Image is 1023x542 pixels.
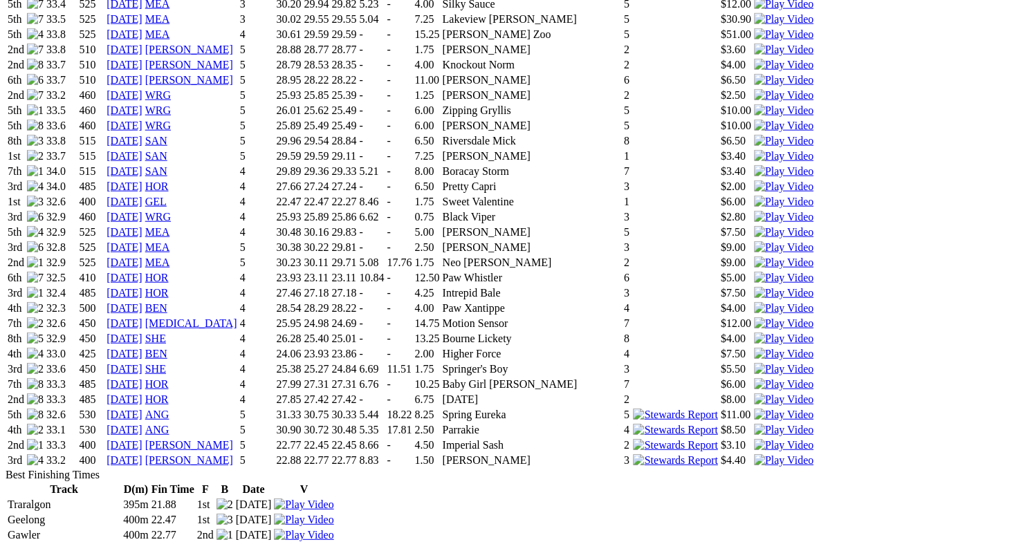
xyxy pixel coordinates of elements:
[79,119,105,133] td: 460
[145,74,233,86] a: [PERSON_NAME]
[754,317,813,329] a: Watch Replay on Watchdog
[239,119,275,133] td: 5
[754,13,813,26] img: Play Video
[216,529,233,541] img: 1
[145,89,171,101] a: WRG
[27,378,44,391] img: 8
[7,73,25,87] td: 6th
[623,58,632,72] td: 2
[754,272,813,283] a: Watch Replay on Watchdog
[107,317,142,329] a: [DATE]
[720,28,752,41] td: $51.00
[754,241,813,254] img: Play Video
[303,43,329,57] td: 28.77
[79,12,105,26] td: 525
[107,180,142,192] a: [DATE]
[27,165,44,178] img: 1
[107,150,142,162] a: [DATE]
[27,363,44,375] img: 2
[27,241,44,254] img: 6
[27,226,44,239] img: 4
[145,424,169,436] a: ANG
[145,104,171,116] a: WRG
[414,134,440,148] td: 6.50
[754,196,813,208] img: Play Video
[274,529,333,541] img: Play Video
[7,28,25,41] td: 5th
[414,119,440,133] td: 6.00
[754,424,813,436] img: Play Video
[145,378,169,390] a: HOR
[27,89,44,102] img: 7
[27,256,44,269] img: 1
[303,119,329,133] td: 25.49
[441,58,621,72] td: Knockout Norm
[754,409,813,420] a: View replay
[46,119,77,133] td: 33.6
[633,439,717,451] img: Stewards Report
[145,333,166,344] a: SHE
[441,43,621,57] td: [PERSON_NAME]
[27,211,44,223] img: 6
[107,226,142,238] a: [DATE]
[754,120,813,132] img: Play Video
[754,348,813,359] a: Watch Replay on Watchdog
[107,378,142,390] a: [DATE]
[107,256,142,268] a: [DATE]
[107,89,142,101] a: [DATE]
[145,439,233,451] a: [PERSON_NAME]
[27,393,44,406] img: 8
[633,409,717,421] img: Stewards Report
[754,196,813,207] a: Watch Replay on Watchdog
[754,226,813,239] img: Play Video
[145,135,167,147] a: SAN
[754,378,813,390] a: Watch Replay on Watchdog
[274,498,333,511] img: Play Video
[145,363,166,375] a: SHE
[107,424,142,436] a: [DATE]
[7,119,25,133] td: 5th
[754,333,813,344] a: Watch Replay on Watchdog
[331,119,357,133] td: 25.49
[754,74,813,86] img: Play Video
[107,135,142,147] a: [DATE]
[441,73,621,87] td: [PERSON_NAME]
[358,134,385,148] td: -
[27,272,44,284] img: 7
[754,454,813,466] a: View replay
[754,393,813,406] img: Play Video
[754,272,813,284] img: Play Video
[303,134,329,148] td: 29.54
[275,73,302,87] td: 28.95
[414,104,440,118] td: 6.00
[46,12,77,26] td: 33.5
[754,241,813,253] a: Watch Replay on Watchdog
[275,134,302,148] td: 29.96
[754,165,813,177] a: Watch Replay on Watchdog
[239,12,275,26] td: 3
[754,348,813,360] img: Play Video
[107,120,142,131] a: [DATE]
[754,439,813,451] a: View replay
[145,454,233,466] a: [PERSON_NAME]
[358,12,385,26] td: 5.04
[414,88,440,102] td: 1.25
[358,104,385,118] td: -
[107,28,142,40] a: [DATE]
[754,256,813,269] img: Play Video
[358,43,385,57] td: -
[754,59,813,71] img: Play Video
[107,13,142,25] a: [DATE]
[386,119,412,133] td: -
[145,409,169,420] a: ANG
[239,104,275,118] td: 5
[216,514,233,526] img: 3
[331,104,357,118] td: 25.49
[275,119,302,133] td: 25.89
[275,43,302,57] td: 28.88
[331,12,357,26] td: 29.55
[239,73,275,87] td: 5
[274,498,333,510] a: Watch Replay on Watchdog
[46,149,77,163] td: 33.7
[623,104,632,118] td: 5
